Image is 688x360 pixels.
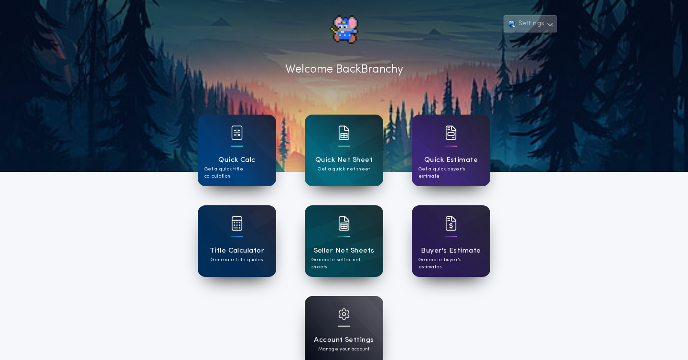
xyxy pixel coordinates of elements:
[421,245,481,256] h1: Buyer's Estimate
[338,216,350,231] img: card icon
[419,166,484,180] p: Get a quick buyer's estimate
[285,61,403,78] p: Welcome Back Branchy
[198,115,276,186] a: card iconQuick CalcGet a quick title calculation
[305,115,383,186] a: card iconQuick Net SheetGet a quick net sheet
[445,216,457,231] img: card icon
[507,19,516,29] img: user avatar
[314,245,375,256] h1: Seller Net Sheets
[231,126,243,140] img: card icon
[314,335,374,346] h1: Account Settings
[305,205,383,277] a: card iconSeller Net SheetsGenerate seller net sheets
[204,166,269,180] p: Get a quick title calculation
[412,115,490,186] a: card iconQuick EstimateGet a quick buyer's estimate
[218,155,256,166] h1: Quick Calc
[318,166,370,173] p: Get a quick net sheet
[424,155,478,166] h1: Quick Estimate
[315,155,373,166] h1: Quick Net Sheet
[504,15,557,32] button: Settings
[330,15,358,44] img: account-logo
[211,256,263,264] p: Generate title quotes
[338,126,350,140] img: card icon
[210,245,264,256] h1: Title Calculator
[231,216,243,231] img: card icon
[419,256,484,271] p: Generate buyer's estimates
[198,205,276,277] a: card iconTitle CalculatorGenerate title quotes
[312,256,376,271] p: Generate seller net sheets
[412,205,490,277] a: card iconBuyer's EstimateGenerate buyer's estimates
[318,346,369,353] p: Manage your account
[338,308,350,320] img: card icon
[445,126,457,140] img: card icon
